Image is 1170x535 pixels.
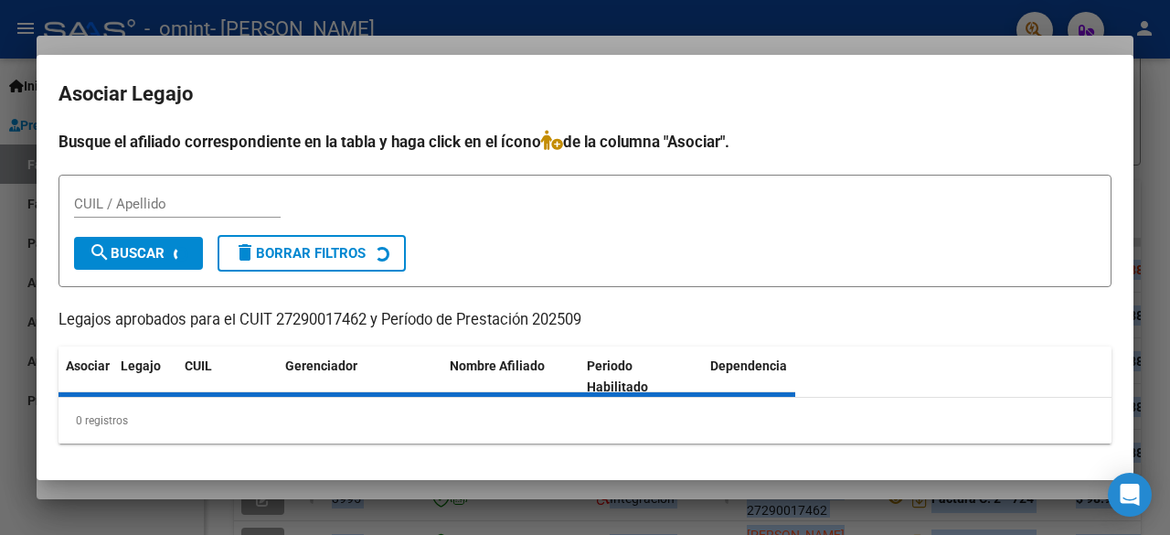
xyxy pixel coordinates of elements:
[442,347,580,407] datatable-header-cell: Nombre Afiliado
[710,358,787,373] span: Dependencia
[234,245,366,262] span: Borrar Filtros
[218,235,406,272] button: Borrar Filtros
[74,237,203,270] button: Buscar
[66,358,110,373] span: Asociar
[121,358,161,373] span: Legajo
[89,241,111,263] mat-icon: search
[580,347,703,407] datatable-header-cell: Periodo Habilitado
[278,347,442,407] datatable-header-cell: Gerenciador
[58,130,1111,154] h4: Busque el afiliado correspondiente en la tabla y haga click en el ícono de la columna "Asociar".
[234,241,256,263] mat-icon: delete
[177,347,278,407] datatable-header-cell: CUIL
[58,347,113,407] datatable-header-cell: Asociar
[1108,473,1152,517] div: Open Intercom Messenger
[285,358,357,373] span: Gerenciador
[58,309,1111,332] p: Legajos aprobados para el CUIT 27290017462 y Período de Prestación 202509
[58,398,1111,444] div: 0 registros
[185,358,212,373] span: CUIL
[113,347,177,407] datatable-header-cell: Legajo
[450,358,545,373] span: Nombre Afiliado
[587,358,648,394] span: Periodo Habilitado
[58,77,1111,112] h2: Asociar Legajo
[89,245,165,262] span: Buscar
[703,347,840,407] datatable-header-cell: Dependencia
